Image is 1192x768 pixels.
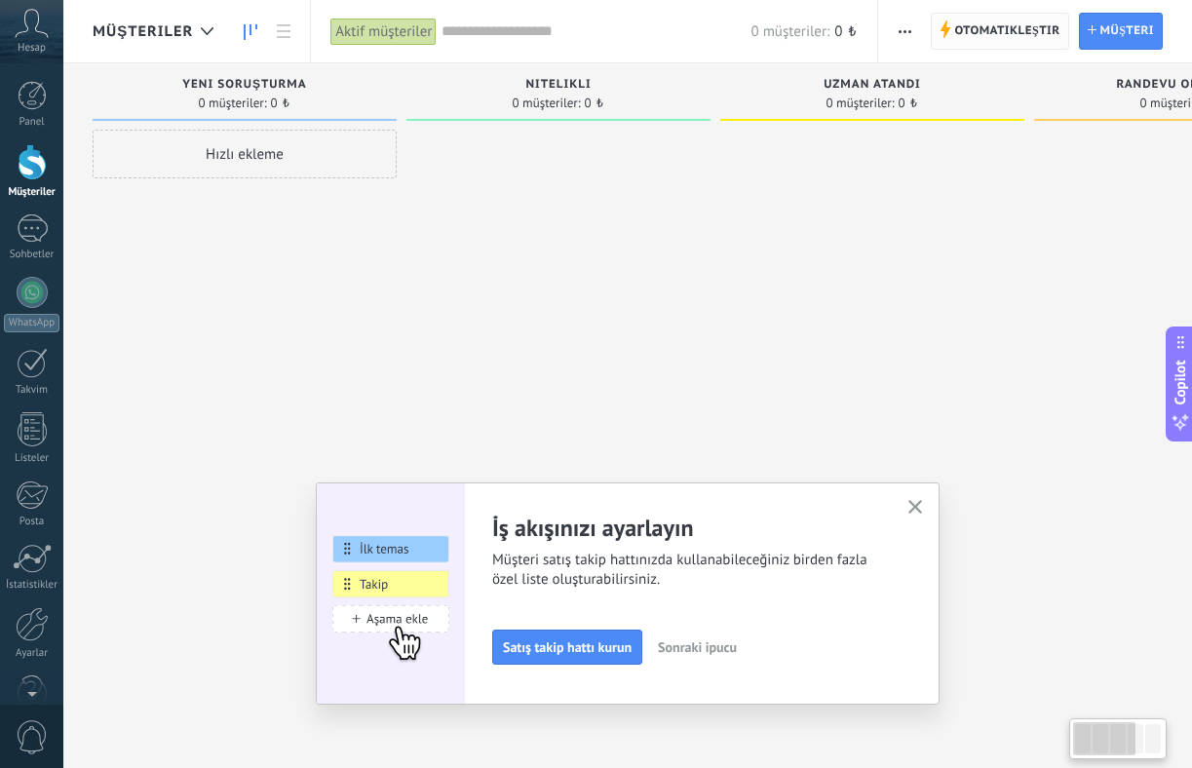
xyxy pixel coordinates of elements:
[931,13,1068,50] a: Otomatikleştir
[658,640,737,654] span: Sonraki ipucu
[649,633,746,662] button: Sonraki ipucu
[271,97,291,109] span: 0 ₺
[891,13,919,50] button: Daha fazla
[182,78,306,92] span: Yeni soruşturma
[751,22,830,41] span: 0 müşteriler:
[585,97,605,109] span: 0 ₺
[513,97,581,109] span: 0 müşteriler:
[824,78,921,92] span: Uzman atandı
[4,116,60,129] div: Panel
[492,551,884,590] span: Müşteri satış takip hattınızda kullanabileceğiniz birden fazla özel liste oluşturabilirsiniz.
[102,78,387,95] div: Yeni soruşturma
[1079,13,1163,50] a: Müşteri
[18,42,46,55] span: Hesap
[834,22,858,41] span: 0 ₺
[525,78,591,92] span: Nitelikli
[1171,361,1190,405] span: Copilot
[416,78,701,95] div: Nitelikli
[4,452,60,465] div: Listeler
[4,249,60,261] div: Sohbetler
[199,97,267,109] span: 0 müşteriler:
[234,13,267,51] a: Müşteriler
[93,130,397,178] div: Hızlı ekleme
[4,314,59,332] div: WhatsApp
[267,13,300,51] a: Liste
[330,18,437,46] div: Aktif müşteriler
[4,186,60,199] div: Müşteriler
[492,630,642,665] button: Satış takip hattı kurun
[899,97,919,109] span: 0 ₺
[730,78,1015,95] div: Uzman atandı
[492,513,884,543] h2: İş akışınızı ayarlayın
[827,97,895,109] span: 0 müşteriler:
[4,647,60,660] div: Ayarlar
[93,22,193,41] span: Müşteriler
[503,640,632,654] span: Satış takip hattı kurun
[1100,14,1154,49] span: Müşteri
[954,14,1059,49] span: Otomatikleştir
[4,579,60,592] div: İstatistikler
[4,384,60,397] div: Takvim
[4,516,60,528] div: Posta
